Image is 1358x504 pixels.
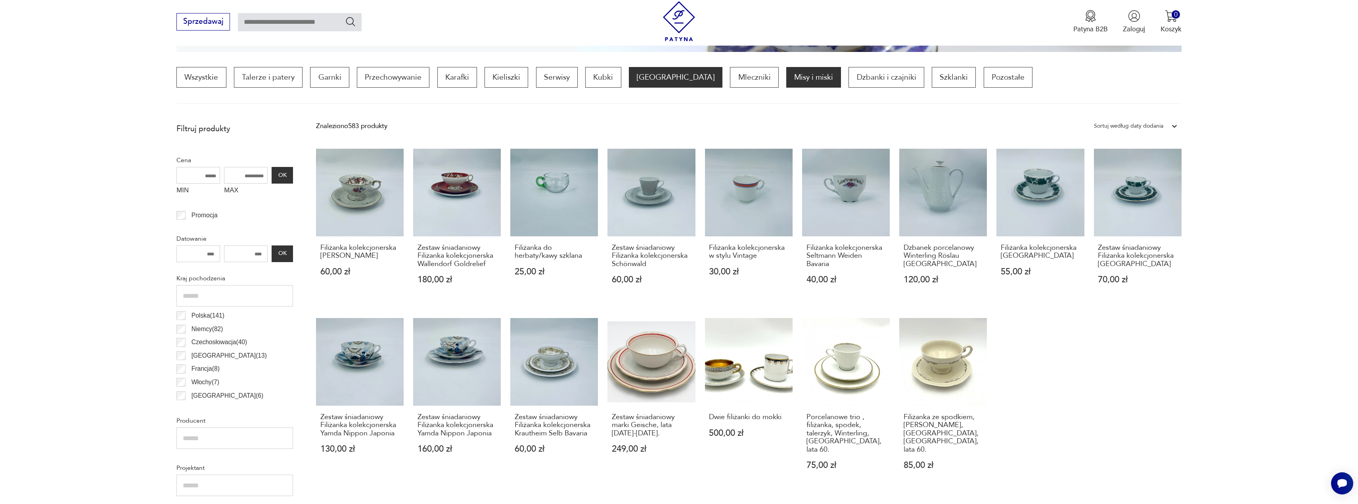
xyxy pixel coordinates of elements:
[320,244,400,260] h3: Filiżanka kolekcjonerska [PERSON_NAME]
[345,16,356,27] button: Szukaj
[786,67,841,88] a: Misy i miski
[192,377,219,387] p: Włochy ( 7 )
[510,149,598,303] a: Filiżanka do herbaty/kawy szklanaFiliżanka do herbaty/kawy szklana25,00 zł
[1123,25,1145,34] p: Zaloguj
[176,234,293,244] p: Datowanie
[176,273,293,284] p: Kraj pochodzenia
[705,149,793,303] a: Filiżanka kolekcjonerska w stylu VintageFiliżanka kolekcjonerska w stylu Vintage30,00 zł
[320,268,400,276] p: 60,00 zł
[612,445,691,453] p: 249,00 zł
[705,318,793,488] a: Dwie filiżanki do mokkiDwie filiżanki do mokki500,00 zł
[1331,472,1353,494] iframe: Smartsupp widget button
[515,413,594,437] h3: Zestaw śniadaniowy Filiżanka kolekcjonerska Krautheim Selb Bavaria
[310,67,349,88] a: Garnki
[437,67,477,88] a: Karafki
[996,149,1084,303] a: Filiżanka kolekcjonerska Burg LindauFiliżanka kolekcjonerska [GEOGRAPHIC_DATA]55,00 zł
[904,244,983,268] h3: Dzbanek porcelanowy Winterling Röslau [GEOGRAPHIC_DATA]
[607,149,695,303] a: Zestaw śniadaniowy Filiżanka kolekcjonerska SchönwaldZestaw śniadaniowy Filiżanka kolekcjonerska ...
[272,167,293,184] button: OK
[1094,149,1182,303] a: Zestaw śniadaniowy Filiżanka kolekcjonerska Burg LindauZestaw śniadaniowy Filiżanka kolekcjonersk...
[612,413,691,437] h3: Zestaw śniadaniowy marki Geische, lata [DATE]-[DATE].
[316,149,404,303] a: Filiżanka kolekcjonerska Johann SeltmannFiliżanka kolekcjonerska [PERSON_NAME]60,00 zł
[932,67,976,88] a: Szklanki
[1073,10,1108,34] a: Ikona medaluPatyna B2B
[192,337,247,347] p: Czechosłowacja ( 40 )
[1084,10,1097,22] img: Ikona medalu
[234,67,303,88] a: Talerze i patery
[1172,10,1180,19] div: 0
[984,67,1032,88] p: Pozostałe
[176,463,293,473] p: Projektant
[192,351,267,361] p: [GEOGRAPHIC_DATA] ( 13 )
[224,184,268,199] label: MAX
[849,67,924,88] p: Dzbanki i czajniki
[612,244,691,268] h3: Zestaw śniadaniowy Filiżanka kolekcjonerska Schönwald
[272,245,293,262] button: OK
[659,1,699,41] img: Patyna - sklep z meblami i dekoracjami vintage
[904,461,983,470] p: 85,00 zł
[1165,10,1177,22] img: Ikona koszyka
[515,445,594,453] p: 60,00 zł
[806,244,886,268] h3: Filiżanka kolekcjonerska Seltmann Weiden Bavaria
[320,413,400,437] h3: Zestaw śniadaniowy Filiżanka kolekcjonerska Yamda Nippon Japonia
[1128,10,1140,22] img: Ikonka użytkownika
[418,445,497,453] p: 160,00 zł
[709,429,788,437] p: 500,00 zł
[1001,244,1080,260] h3: Filiżanka kolekcjonerska [GEOGRAPHIC_DATA]
[709,413,788,421] h3: Dwie filiżanki do mokki
[485,67,528,88] a: Kieliszki
[192,310,224,321] p: Polska ( 141 )
[1073,25,1108,34] p: Patyna B2B
[629,67,722,88] a: [GEOGRAPHIC_DATA]
[176,416,293,426] p: Producent
[510,318,598,488] a: Zestaw śniadaniowy Filiżanka kolekcjonerska Krautheim Selb BavariaZestaw śniadaniowy Filiżanka ko...
[515,244,594,260] h3: Filiżanka do herbaty/kawy szklana
[176,13,230,31] button: Sprzedawaj
[192,404,263,414] p: [GEOGRAPHIC_DATA] ( 5 )
[730,67,778,88] a: Mleczniki
[899,318,987,488] a: Filiżanka ze spodkiem, Johann Haviland, Bawaria, Niemcy, lata 60.Filiżanka ze spodkiem, [PERSON_N...
[413,149,501,303] a: Zestaw śniadaniowy Filiżanka kolekcjonerska Wallendorf GoldreliefZestaw śniadaniowy Filiżanka kol...
[413,318,501,488] a: Zestaw śniadaniowy Filiżanka kolekcjonerska Yamda Nippon JaponiaZestaw śniadaniowy Filiżanka kole...
[316,121,387,131] div: Znaleziono 583 produkty
[904,413,983,454] h3: Filiżanka ze spodkiem, [PERSON_NAME], [GEOGRAPHIC_DATA], [GEOGRAPHIC_DATA], lata 60.
[357,67,429,88] a: Przechowywanie
[1098,244,1177,268] h3: Zestaw śniadaniowy Filiżanka kolekcjonerska [GEOGRAPHIC_DATA]
[899,149,987,303] a: Dzbanek porcelanowy Winterling Röslau BavariaDzbanek porcelanowy Winterling Röslau [GEOGRAPHIC_DA...
[176,19,230,25] a: Sprzedawaj
[607,318,695,488] a: Zestaw śniadaniowy marki Geische, lata 1939-1945.Zestaw śniadaniowy marki Geische, lata [DATE]-[D...
[806,413,886,454] h3: Porcelanowe trio , filiżanka, spodek, talerzyk, Winterling, [GEOGRAPHIC_DATA], lata 60.
[320,445,400,453] p: 130,00 zł
[418,244,497,268] h3: Zestaw śniadaniowy Filiżanka kolekcjonerska Wallendorf Goldrelief
[418,276,497,284] p: 180,00 zł
[316,318,404,488] a: Zestaw śniadaniowy Filiżanka kolekcjonerska Yamda Nippon JaponiaZestaw śniadaniowy Filiżanka kole...
[192,324,223,334] p: Niemcy ( 82 )
[1098,276,1177,284] p: 70,00 zł
[806,276,886,284] p: 40,00 zł
[806,461,886,470] p: 75,00 zł
[515,268,594,276] p: 25,00 zł
[536,67,578,88] a: Serwisy
[802,318,890,488] a: Porcelanowe trio , filiżanka, spodek, talerzyk, Winterling, Bavaria, lata 60.Porcelanowe trio , f...
[176,184,220,199] label: MIN
[192,391,263,401] p: [GEOGRAPHIC_DATA] ( 6 )
[585,67,621,88] a: Kubki
[418,413,497,437] h3: Zestaw śniadaniowy Filiżanka kolekcjonerska Yamda Nippon Japonia
[192,364,220,374] p: Francja ( 8 )
[709,268,788,276] p: 30,00 zł
[176,155,293,165] p: Cena
[802,149,890,303] a: Filiżanka kolekcjonerska Seltmann Weiden BavariaFiliżanka kolekcjonerska Seltmann Weiden Bavaria4...
[1123,10,1145,34] button: Zaloguj
[1094,121,1163,131] div: Sortuj według daty dodania
[1161,25,1182,34] p: Koszyk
